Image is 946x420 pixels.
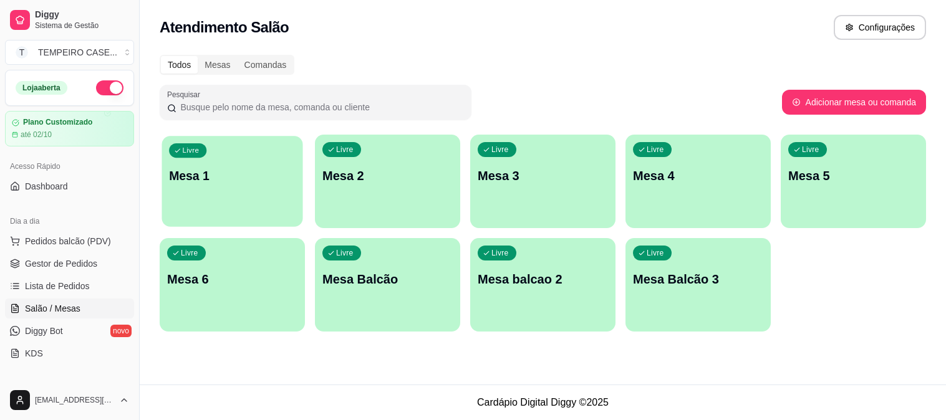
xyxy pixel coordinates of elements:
[238,56,294,74] div: Comandas
[169,168,296,184] p: Mesa 1
[5,40,134,65] button: Select a team
[181,248,198,258] p: Livre
[5,298,134,318] a: Salão / Mesas
[96,80,123,95] button: Alterar Status
[470,238,615,332] button: LivreMesa balcao 2
[5,231,134,251] button: Pedidos balcão (PDV)
[167,89,205,100] label: Pesquisar
[35,395,114,405] span: [EMAIL_ADDRESS][DOMAIN_NAME]
[5,385,134,415] button: [EMAIL_ADDRESS][DOMAIN_NAME]
[470,135,615,228] button: LivreMesa 3
[25,235,111,247] span: Pedidos balcão (PDV)
[25,280,90,292] span: Lista de Pedidos
[491,145,509,155] p: Livre
[140,384,946,420] footer: Cardápio Digital Diggy © 2025
[5,321,134,341] a: Diggy Botnovo
[315,238,460,332] button: LivreMesa Balcão
[25,325,63,337] span: Diggy Bot
[5,211,134,231] div: Dia a dia
[23,118,92,127] article: Plano Customizado
[5,343,134,363] a: KDS
[802,145,819,155] p: Livre
[160,238,305,332] button: LivreMesa 6
[5,5,134,35] a: DiggySistema de Gestão
[35,21,129,31] span: Sistema de Gestão
[336,145,354,155] p: Livre
[5,176,134,196] a: Dashboard
[25,257,97,270] span: Gestor de Pedidos
[322,167,453,184] p: Mesa 2
[162,136,302,227] button: LivreMesa 1
[834,15,926,40] button: Configurações
[25,347,43,360] span: KDS
[167,270,297,288] p: Mesa 6
[315,135,460,228] button: LivreMesa 2
[25,302,80,315] span: Salão / Mesas
[782,90,926,115] button: Adicionar mesa ou comanda
[478,167,608,184] p: Mesa 3
[625,238,771,332] button: LivreMesa Balcão 3
[322,270,453,288] p: Mesa Balcão
[5,156,134,176] div: Acesso Rápido
[16,46,28,59] span: T
[5,276,134,296] a: Lista de Pedidos
[21,130,52,140] article: até 02/10
[781,135,926,228] button: LivreMesa 5
[182,146,199,156] p: Livre
[25,180,68,193] span: Dashboard
[788,167,919,184] p: Mesa 5
[647,248,664,258] p: Livre
[5,111,134,146] a: Plano Customizadoaté 02/10
[176,101,464,113] input: Pesquisar
[5,378,134,398] div: Catálogo
[161,56,198,74] div: Todos
[625,135,771,228] button: LivreMesa 4
[633,270,763,288] p: Mesa Balcão 3
[491,248,509,258] p: Livre
[198,56,237,74] div: Mesas
[160,17,289,37] h2: Atendimento Salão
[633,167,763,184] p: Mesa 4
[647,145,664,155] p: Livre
[478,270,608,288] p: Mesa balcao 2
[35,9,129,21] span: Diggy
[16,81,67,95] div: Loja aberta
[5,254,134,274] a: Gestor de Pedidos
[336,248,354,258] p: Livre
[38,46,117,59] div: TEMPEIRO CASE ...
